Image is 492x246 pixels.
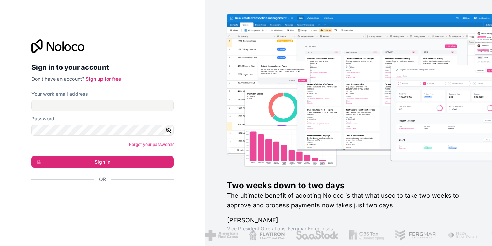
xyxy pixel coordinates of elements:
img: /assets/saastock-C6Zbiodz.png [296,230,339,241]
a: Forgot your password? [129,142,174,147]
h1: [PERSON_NAME] [227,216,470,225]
h1: Two weeks down to two days [227,180,470,191]
span: Don't have an account? [31,76,84,82]
input: Password [31,125,174,136]
button: Sign in [31,156,174,168]
span: Or [99,176,106,183]
h2: Sign in to your account [31,61,174,73]
label: Your work email address [31,91,88,97]
iframe: Sign in with Google Button [28,190,172,205]
img: /assets/american-red-cross-BAupjrZR.png [205,230,238,241]
h2: The ultimate benefit of adopting Noloco is that what used to take two weeks to approve and proces... [227,191,470,210]
h1: Vice President Operations , Fergmar Enterprises [227,225,470,232]
img: /assets/gbstax-C-GtDUiK.png [349,230,384,241]
img: /assets/fiera-fwj2N5v4.png [447,230,479,241]
a: Sign up for free [86,76,121,82]
img: /assets/flatiron-C8eUkumj.png [249,230,285,241]
img: /assets/fergmar-CudnrXN5.png [395,230,437,241]
input: Email address [31,100,174,111]
label: Password [31,115,54,122]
